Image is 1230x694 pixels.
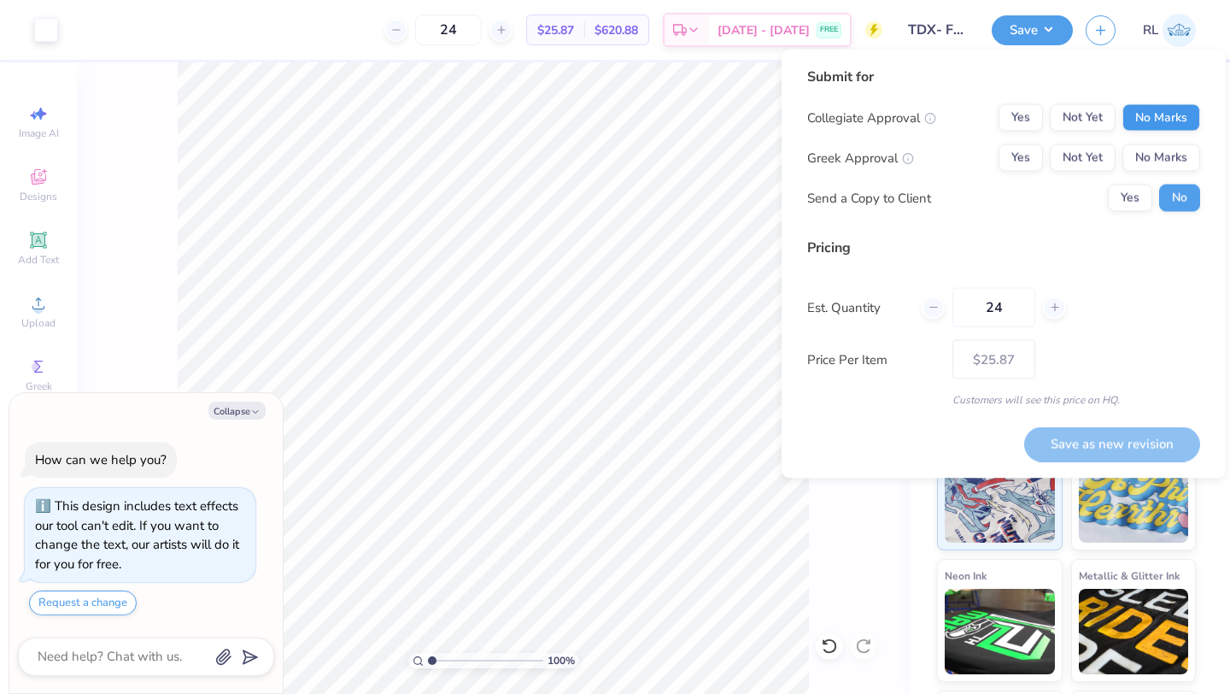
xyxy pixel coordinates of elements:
span: $25.87 [537,21,574,39]
input: – – [415,15,482,45]
button: No Marks [1122,104,1200,132]
span: Image AI [19,126,59,140]
div: How can we help you? [35,451,167,468]
span: Add Text [18,253,59,267]
img: Metallic & Glitter Ink [1079,589,1189,674]
span: FREE [820,24,838,36]
button: Collapse [208,402,266,420]
img: Ryan Leale [1163,14,1196,47]
div: Pricing [807,238,1200,258]
div: Collegiate Approval [807,108,936,127]
div: Customers will see this price on HQ. [807,392,1200,408]
img: Neon Ink [945,589,1055,674]
button: Not Yet [1050,104,1116,132]
img: Standard [945,457,1055,543]
span: Upload [21,316,56,330]
img: Puff Ink [1079,457,1189,543]
label: Est. Quantity [807,297,909,317]
input: Untitled Design [895,13,979,47]
button: Request a change [29,591,137,615]
button: Yes [999,144,1043,172]
span: 100 % [548,653,575,668]
button: No [1159,185,1200,212]
label: Price Per Item [807,350,940,369]
button: Yes [1108,185,1152,212]
div: Send a Copy to Client [807,188,931,208]
span: Designs [20,190,57,203]
button: Save [992,15,1073,45]
a: RL [1143,14,1196,47]
span: Metallic & Glitter Ink [1079,567,1180,585]
button: Not Yet [1050,144,1116,172]
button: Yes [999,104,1043,132]
span: [DATE] - [DATE] [717,21,810,39]
div: Greek Approval [807,148,914,168]
div: Submit for [807,67,1200,87]
span: Neon Ink [945,567,987,585]
span: $620.88 [594,21,638,39]
div: This design includes text effects our tool can't edit. If you want to change the text, our artist... [35,497,239,573]
button: No Marks [1122,144,1200,172]
span: Greek [26,379,52,393]
input: – – [952,288,1035,327]
span: RL [1143,21,1158,40]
